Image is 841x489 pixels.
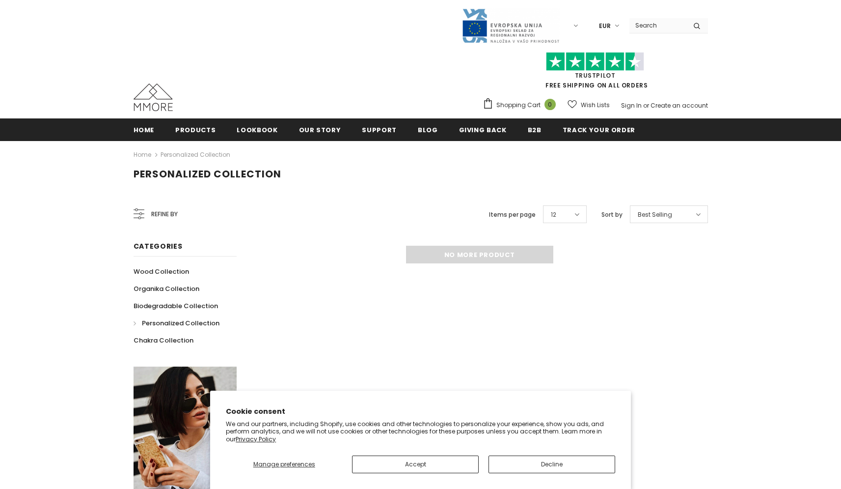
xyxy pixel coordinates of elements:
span: 0 [544,99,556,110]
a: Sign In [621,101,642,110]
a: Create an account [651,101,708,110]
span: or [643,101,649,110]
span: Home [134,125,155,135]
a: Home [134,118,155,141]
h2: Cookie consent [226,406,615,417]
a: Trustpilot [575,71,616,80]
a: Giving back [459,118,507,141]
a: Wood Collection [134,263,189,280]
span: Personalized Collection [142,318,219,328]
img: Trust Pilot Stars [546,52,644,71]
label: Items per page [489,210,536,220]
span: Chakra Collection [134,336,193,345]
a: Biodegradable Collection [134,297,218,315]
span: Best Selling [638,210,672,220]
span: Products [175,125,216,135]
a: Personalized Collection [134,315,219,332]
span: B2B [528,125,542,135]
a: Personalized Collection [161,150,230,159]
a: Home [134,149,151,161]
span: Refine by [151,209,178,220]
label: Sort by [601,210,623,220]
span: Organika Collection [134,284,199,293]
p: We and our partners, including Shopify, use cookies and other technologies to personalize your ex... [226,420,615,443]
a: Blog [418,118,438,141]
a: Chakra Collection [134,332,193,349]
span: Wood Collection [134,267,189,276]
span: Blog [418,125,438,135]
a: Our Story [299,118,341,141]
a: Products [175,118,216,141]
a: Privacy Policy [236,435,276,443]
span: Shopping Cart [496,100,541,110]
a: Wish Lists [568,96,610,114]
input: Search Site [629,18,686,32]
button: Accept [352,456,479,473]
span: Lookbook [237,125,277,135]
span: Biodegradable Collection [134,301,218,311]
span: Wish Lists [581,100,610,110]
a: Shopping Cart 0 [483,98,561,113]
span: 12 [551,210,556,220]
span: Categories [134,241,183,251]
a: support [362,118,397,141]
button: Decline [488,456,615,473]
a: Javni Razpis [461,21,560,29]
img: Javni Razpis [461,8,560,44]
a: Organika Collection [134,280,199,297]
span: EUR [599,21,611,31]
button: Manage preferences [226,456,342,473]
span: Giving back [459,125,507,135]
span: Track your order [563,125,635,135]
span: Our Story [299,125,341,135]
img: MMORE Cases [134,84,173,111]
span: Manage preferences [253,460,315,468]
span: Personalized Collection [134,167,281,181]
a: Lookbook [237,118,277,141]
span: support [362,125,397,135]
a: B2B [528,118,542,141]
a: Track your order [563,118,635,141]
span: FREE SHIPPING ON ALL ORDERS [483,57,708,89]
